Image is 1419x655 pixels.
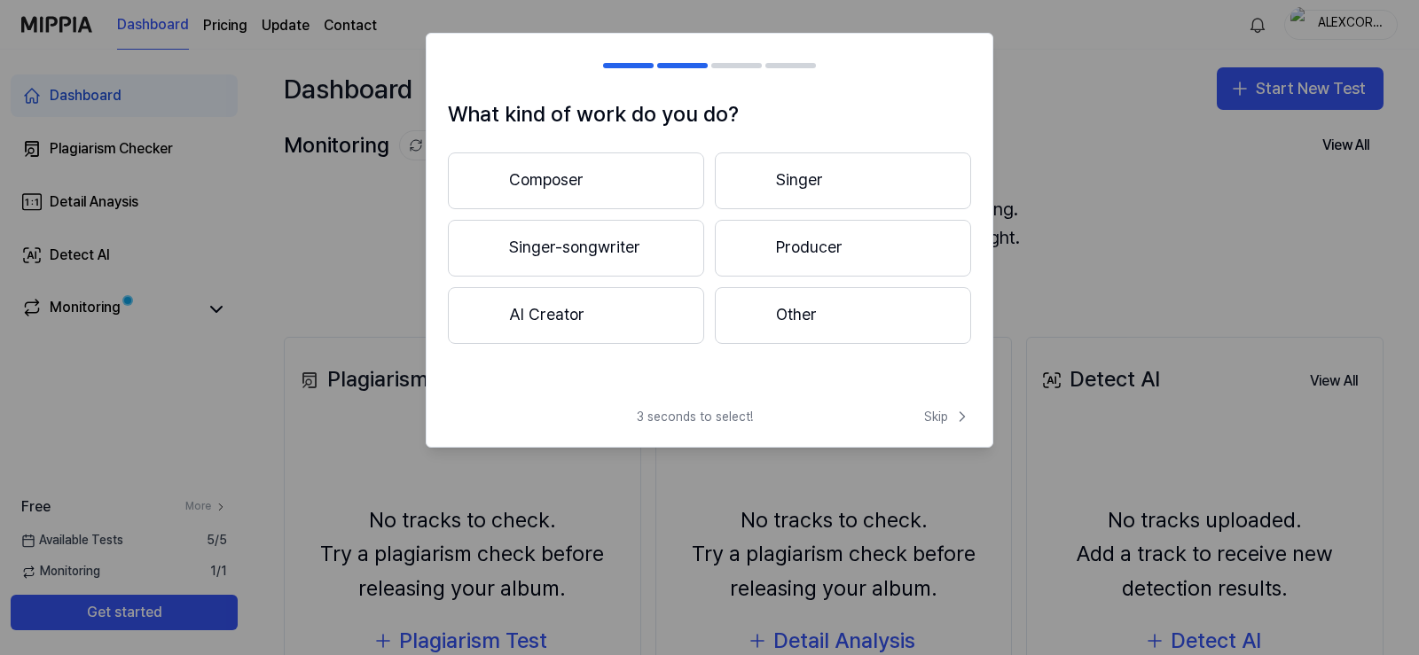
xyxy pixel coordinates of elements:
button: Singer-songwriter [448,220,704,277]
button: Producer [715,220,971,277]
button: Singer [715,152,971,209]
button: Composer [448,152,704,209]
span: 3 seconds to select! [637,409,753,426]
button: AI Creator [448,287,704,344]
span: Skip [924,408,971,425]
button: Skip [921,408,971,425]
button: Other [715,287,971,344]
h1: What kind of work do you do? [448,97,971,131]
